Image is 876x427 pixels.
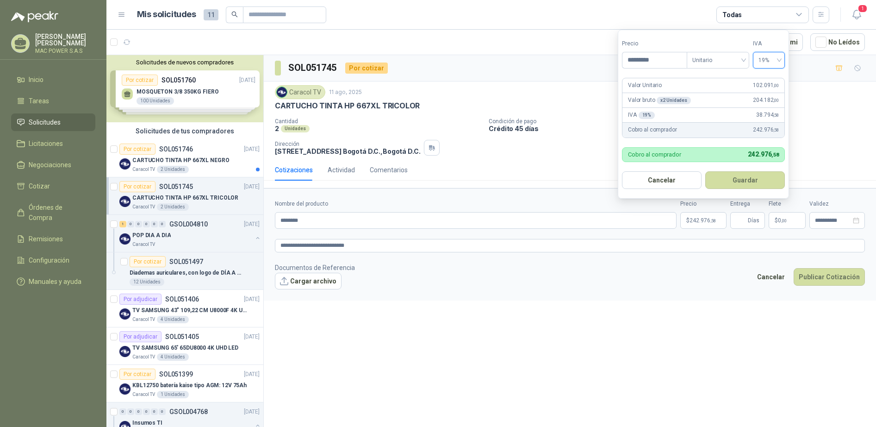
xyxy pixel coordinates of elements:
span: ,00 [781,218,787,223]
span: Cotizar [29,181,50,191]
p: KBL12750 batería kaise tipo AGM: 12V 75Ah [132,381,247,390]
div: Solicitudes de tus compradores [106,122,263,140]
p: [STREET_ADDRESS] Bogotá D.C. , Bogotá D.C. [275,147,420,155]
span: Licitaciones [29,138,63,149]
div: 1 - 50 de 99 [675,35,728,50]
div: Actividad [328,165,355,175]
div: 0 [143,408,150,415]
a: Tareas [11,92,95,110]
p: [PERSON_NAME] [PERSON_NAME] [35,33,95,46]
span: search [231,11,238,18]
p: MAC POWER S.A.S [35,48,95,54]
div: 12 Unidades [130,278,164,286]
div: 0 [143,221,150,227]
div: 0 [119,408,126,415]
img: Company Logo [119,346,130,357]
span: Manuales y ayuda [29,276,81,287]
div: 0 [159,408,166,415]
div: 2 Unidades [157,203,189,211]
div: Cotizaciones [275,165,313,175]
div: 1 [119,221,126,227]
span: Configuración [29,255,69,265]
div: 4 Unidades [157,316,189,323]
p: [DATE] [244,408,260,416]
a: 1 0 0 0 0 0 GSOL004810[DATE] Company LogoPOP DIA A DIACaracol TV [119,219,261,248]
p: SOL051406 [165,296,199,302]
div: Por cotizar [345,63,388,74]
a: Configuración [11,251,95,269]
a: Por adjudicarSOL051405[DATE] Company LogoTV SAMSUNG 65' 65DU8000 4K UHD LEDCaracol TV4 Unidades [106,327,263,365]
span: Tareas [29,96,49,106]
div: Solicitudes de nuevos compradoresPor cotizarSOL051760[DATE] MOSQUETON 3/8 350KG FIERO100 Unidades... [106,55,263,122]
a: Por cotizarSOL051745[DATE] Company LogoCARTUCHO TINTA HP 667XL TRICOLORCaracol TV2 Unidades [106,177,263,215]
p: Crédito 45 días [489,125,872,132]
p: POP DIA A DIA [132,231,171,240]
p: SOL051745 [159,183,193,190]
h3: SOL051745 [288,61,338,75]
a: Por cotizarSOL051497Diademas auriculares, con logo de DÍA A DÍA,12 Unidades [106,252,263,290]
button: Cancelar [752,268,790,286]
span: Negociaciones [29,160,71,170]
p: GSOL004810 [169,221,208,227]
p: SOL051405 [165,333,199,340]
div: Por cotizar [130,256,166,267]
img: Company Logo [119,196,130,207]
a: Por cotizarSOL051746[DATE] Company LogoCARTUCHO TINTA HP 667XL NEGROCaracol TV2 Unidades [106,140,263,177]
p: Condición de pago [489,118,872,125]
button: Solicitudes de nuevos compradores [110,59,260,66]
span: ,58 [710,218,716,223]
div: Todas [722,10,742,20]
p: Caracol TV [132,166,155,173]
div: 0 [151,221,158,227]
span: 242.976 [690,218,716,223]
a: Por adjudicarSOL051406[DATE] Company LogoTV SAMSUNG 43" 109,22 CM U8000F 4K UHDCaracol TV4 Unidades [106,290,263,327]
div: Por cotizar [119,369,155,380]
div: Caracol TV [275,85,325,99]
label: Validez [809,200,865,208]
label: Flete [769,200,806,208]
a: Órdenes de Compra [11,199,95,226]
span: 1 [857,4,868,13]
h1: Mis solicitudes [137,8,196,21]
p: Caracol TV [132,353,155,361]
p: 2 [275,125,279,132]
img: Company Logo [119,383,130,395]
p: SOL051746 [159,146,193,152]
p: [DATE] [244,145,260,154]
a: Inicio [11,71,95,88]
label: Precio [680,200,727,208]
div: 4 Unidades [157,353,189,361]
p: [DATE] [244,370,260,379]
img: Company Logo [119,233,130,245]
p: Caracol TV [132,391,155,398]
p: CARTUCHO TINTA HP 667XL NEGRO [132,156,230,165]
p: Cantidad [275,118,481,125]
button: Asignado a mi [736,33,803,51]
p: TV SAMSUNG 43" 109,22 CM U8000F 4K UHD [132,306,248,315]
span: Órdenes de Compra [29,202,87,223]
div: 0 [135,408,142,415]
p: TV SAMSUNG 65' 65DU8000 4K UHD LED [132,344,238,352]
div: Por adjudicar [119,294,162,305]
p: [DATE] [244,220,260,229]
div: 2 Unidades [157,166,189,173]
p: Caracol TV [132,203,155,211]
p: [DATE] [244,182,260,191]
span: Días [748,213,759,228]
div: 0 [151,408,158,415]
a: Licitaciones [11,135,95,152]
p: Documentos de Referencia [275,263,355,273]
label: Entrega [730,200,765,208]
span: 11 [204,9,218,20]
img: Company Logo [277,87,287,97]
div: Unidades [281,125,310,132]
p: [DATE] [244,295,260,304]
div: 1 Unidades [157,391,189,398]
p: $ 0,00 [769,212,806,229]
p: 11 ago, 2025 [329,88,362,97]
a: Solicitudes [11,113,95,131]
a: Manuales y ayuda [11,273,95,290]
div: Por adjudicar [119,331,162,342]
a: Cotizar [11,177,95,195]
label: Nombre del producto [275,200,677,208]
